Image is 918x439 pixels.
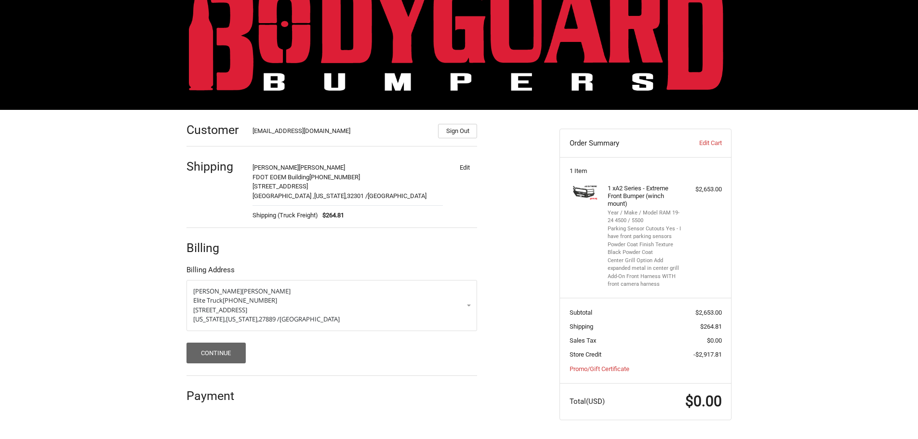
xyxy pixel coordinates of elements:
[193,287,242,295] span: [PERSON_NAME]
[186,159,243,174] h2: Shipping
[570,337,596,344] span: Sales Tax
[253,183,308,190] span: [STREET_ADDRESS]
[608,241,681,257] li: Powder Coat Finish Texture Black Powder Coat
[693,351,722,358] span: -$2,917.81
[279,315,340,323] span: [GEOGRAPHIC_DATA]
[309,173,360,181] span: [PHONE_NUMBER]
[253,192,314,200] span: [GEOGRAPHIC_DATA] ,
[347,192,368,200] span: 32301 /
[570,167,722,175] h3: 1 Item
[193,306,247,314] span: [STREET_ADDRESS]
[570,351,601,358] span: Store Credit
[570,309,592,316] span: Subtotal
[608,273,681,289] li: Add-On Front Harness WITH front camera harness
[299,164,345,171] span: [PERSON_NAME]
[707,337,722,344] span: $0.00
[242,287,291,295] span: [PERSON_NAME]
[368,192,426,200] span: [GEOGRAPHIC_DATA]
[438,124,477,138] button: Sign Out
[253,211,318,220] span: Shipping (Truck Freight)
[608,225,681,241] li: Parking Sensor Cutouts Yes - I have front parking sensors
[685,393,722,410] span: $0.00
[253,164,299,171] span: [PERSON_NAME]
[186,122,243,137] h2: Customer
[674,138,721,148] a: Edit Cart
[570,323,593,330] span: Shipping
[253,173,309,181] span: FDOT EOEM Building
[684,185,722,194] div: $2,653.00
[193,296,223,305] span: Elite Truck
[608,257,681,273] li: Center Grill Option Add expanded metal in center grill
[259,315,279,323] span: 27889 /
[452,160,477,174] button: Edit
[608,209,681,225] li: Year / Make / Model RAM 19-24 4500 / 5500
[223,296,277,305] span: [PHONE_NUMBER]
[318,211,345,220] span: $264.81
[186,343,246,363] button: Continue
[870,393,918,439] iframe: Chat Widget
[193,315,226,323] span: [US_STATE],
[314,192,347,200] span: [US_STATE],
[186,240,243,255] h2: Billing
[226,315,259,323] span: [US_STATE],
[253,126,429,138] div: [EMAIL_ADDRESS][DOMAIN_NAME]
[186,388,243,403] h2: Payment
[608,185,681,208] h4: 1 x A2 Series - Extreme Front Bumper (winch mount)
[695,309,722,316] span: $2,653.00
[570,397,605,406] span: Total (USD)
[570,365,629,372] a: Promo/Gift Certificate
[700,323,722,330] span: $264.81
[186,265,235,280] legend: Billing Address
[570,138,674,148] h3: Order Summary
[186,280,477,331] a: Enter or select a different address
